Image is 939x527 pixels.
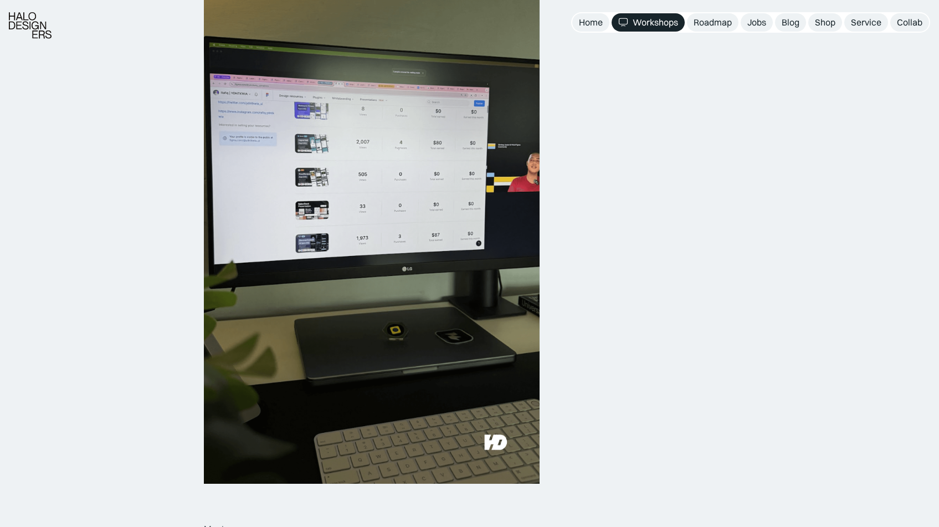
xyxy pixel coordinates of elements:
p: ‍ [204,505,540,521]
div: Workshops [633,17,678,28]
a: Service [844,13,888,32]
div: Blog [782,17,799,28]
a: Workshops [612,13,685,32]
div: Home [579,17,603,28]
div: Collab [897,17,922,28]
div: Shop [815,17,835,28]
a: Collab [890,13,929,32]
a: Roadmap [687,13,738,32]
div: Service [851,17,881,28]
a: Blog [775,13,806,32]
a: Home [572,13,609,32]
div: Roadmap [694,17,732,28]
p: ‍ [204,489,540,505]
a: Jobs [741,13,773,32]
a: Shop [808,13,842,32]
div: Jobs [747,17,766,28]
